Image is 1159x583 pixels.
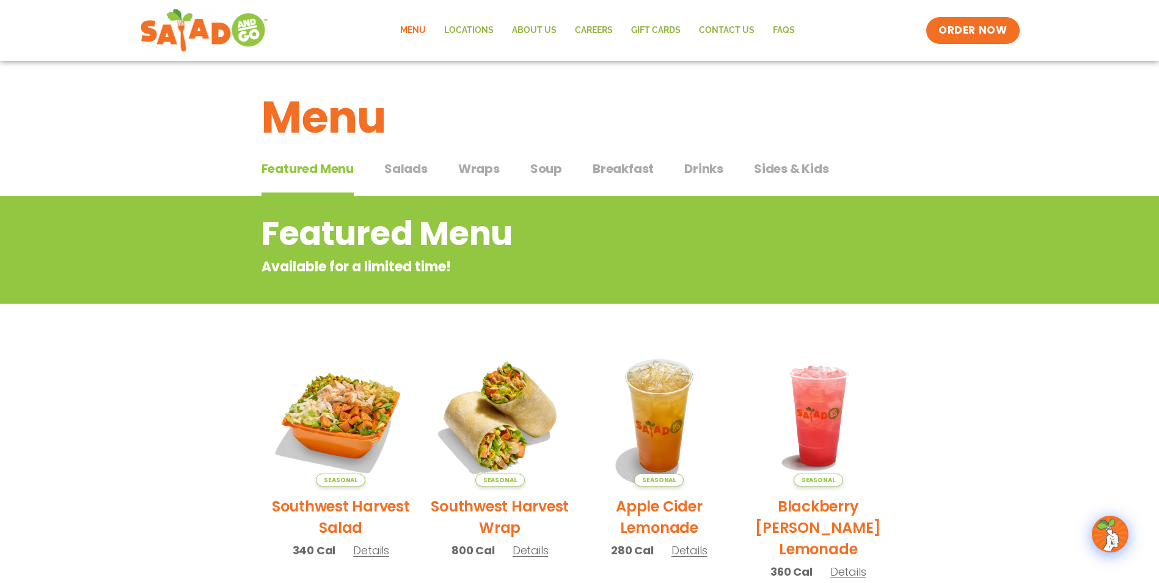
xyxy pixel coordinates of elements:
[261,159,354,178] span: Featured Menu
[140,6,269,55] img: new-SAG-logo-768×292
[452,542,495,559] span: 800 Cal
[589,345,730,486] img: Product photo for Apple Cider Lemonade
[589,496,730,538] h2: Apple Cider Lemonade
[794,474,843,486] span: Seasonal
[353,543,389,558] span: Details
[316,474,365,486] span: Seasonal
[938,23,1007,38] span: ORDER NOW
[458,159,500,178] span: Wraps
[566,16,622,45] a: Careers
[513,543,549,558] span: Details
[430,496,571,538] h2: Southwest Harvest Wrap
[611,542,654,559] span: 280 Cal
[684,159,723,178] span: Drinks
[261,84,898,150] h1: Menu
[430,345,571,486] img: Product photo for Southwest Harvest Wrap
[271,345,412,486] img: Product photo for Southwest Harvest Salad
[261,155,898,197] div: Tabbed content
[475,474,525,486] span: Seasonal
[503,16,566,45] a: About Us
[271,496,412,538] h2: Southwest Harvest Salad
[770,563,813,580] span: 360 Cal
[622,16,690,45] a: GIFT CARDS
[671,543,707,558] span: Details
[748,496,889,560] h2: Blackberry [PERSON_NAME] Lemonade
[926,17,1019,44] a: ORDER NOW
[764,16,804,45] a: FAQs
[261,257,800,277] p: Available for a limited time!
[593,159,654,178] span: Breakfast
[384,159,428,178] span: Salads
[1093,517,1127,551] img: wpChatIcon
[748,345,889,486] img: Product photo for Blackberry Bramble Lemonade
[754,159,829,178] span: Sides & Kids
[435,16,503,45] a: Locations
[261,209,800,258] h2: Featured Menu
[530,159,562,178] span: Soup
[293,542,336,559] span: 340 Cal
[690,16,764,45] a: Contact Us
[634,474,684,486] span: Seasonal
[391,16,435,45] a: Menu
[391,16,804,45] nav: Menu
[830,564,866,579] span: Details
